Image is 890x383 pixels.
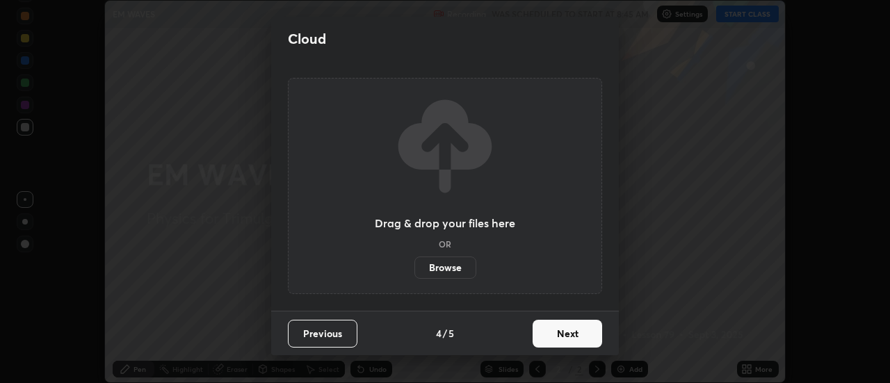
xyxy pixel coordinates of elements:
h3: Drag & drop your files here [375,218,515,229]
h2: Cloud [288,30,326,48]
button: Next [533,320,602,348]
button: Previous [288,320,357,348]
h4: / [443,326,447,341]
h5: OR [439,240,451,248]
h4: 5 [448,326,454,341]
h4: 4 [436,326,442,341]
